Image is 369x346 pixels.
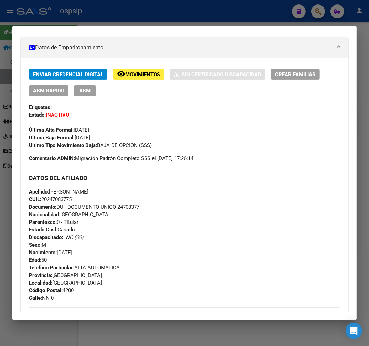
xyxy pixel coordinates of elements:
span: Crear Familiar [275,71,316,78]
button: Sin Certificado Discapacidad [170,69,265,80]
span: [GEOGRAPHIC_DATA] [29,280,102,286]
strong: Discapacitado: [29,234,63,240]
strong: Comentario ADMIN: [29,155,75,161]
strong: CUIL: [29,196,41,202]
span: ABM [80,88,91,94]
span: 4200 [29,287,74,294]
span: Casado [29,227,75,233]
strong: INACTIVO [46,112,69,118]
span: ABM Rápido [33,88,64,94]
span: M [29,242,46,248]
strong: Parentesco: [29,219,57,225]
strong: Ultimo Tipo Movimiento Baja: [29,142,97,148]
span: [DATE] [29,249,72,256]
strong: Apellido: [29,189,49,195]
strong: Edad: [29,257,41,263]
span: BAJA DE OPCION (SSS) [29,142,152,148]
strong: Calle: [29,295,42,301]
strong: Teléfono Particular: [29,265,74,271]
span: Enviar Credencial Digital [33,71,103,78]
span: [GEOGRAPHIC_DATA] [29,211,110,218]
button: Crear Familiar [271,69,320,80]
strong: Nacimiento: [29,249,57,256]
span: [DATE] [29,127,89,133]
span: Sin Certificado Discapacidad [182,71,261,78]
span: 0 - Titular [29,219,78,225]
strong: Documento: [29,204,56,210]
strong: Estado: [29,112,46,118]
span: Movimientos [125,71,160,78]
i: NO (00) [66,234,83,240]
span: 50 [29,257,47,263]
strong: Etiquetas: [29,104,52,110]
strong: Localidad: [29,280,52,286]
mat-expansion-panel-header: Datos de Empadronamiento [21,37,348,58]
strong: Código Postal: [29,287,63,294]
span: ALTA AUTOMATICA [29,265,120,271]
mat-icon: remove_red_eye [117,70,125,78]
button: ABM Rápido [29,85,68,96]
span: DU - DOCUMENTO UNICO 24708377 [29,204,139,210]
span: [PERSON_NAME] [29,189,88,195]
span: [GEOGRAPHIC_DATA] [29,272,102,278]
button: Movimientos [113,69,164,80]
span: [DATE] [29,135,90,141]
mat-panel-title: Datos de Empadronamiento [29,43,332,52]
strong: Sexo: [29,242,42,248]
strong: Estado Civil: [29,227,57,233]
strong: Última Baja Formal: [29,135,75,141]
strong: Nacionalidad: [29,211,60,218]
h3: DATOS DEL AFILIADO [29,174,340,182]
div: Open Intercom Messenger [346,323,362,339]
strong: Última Alta Formal: [29,127,74,133]
strong: Provincia: [29,272,52,278]
button: Enviar Credencial Digital [29,69,107,80]
span: NN 0 [29,295,54,301]
span: 20247083775 [29,196,72,202]
span: Migración Padrón Completo SSS el [DATE] 17:26:14 [29,155,193,162]
button: ABM [74,85,96,96]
